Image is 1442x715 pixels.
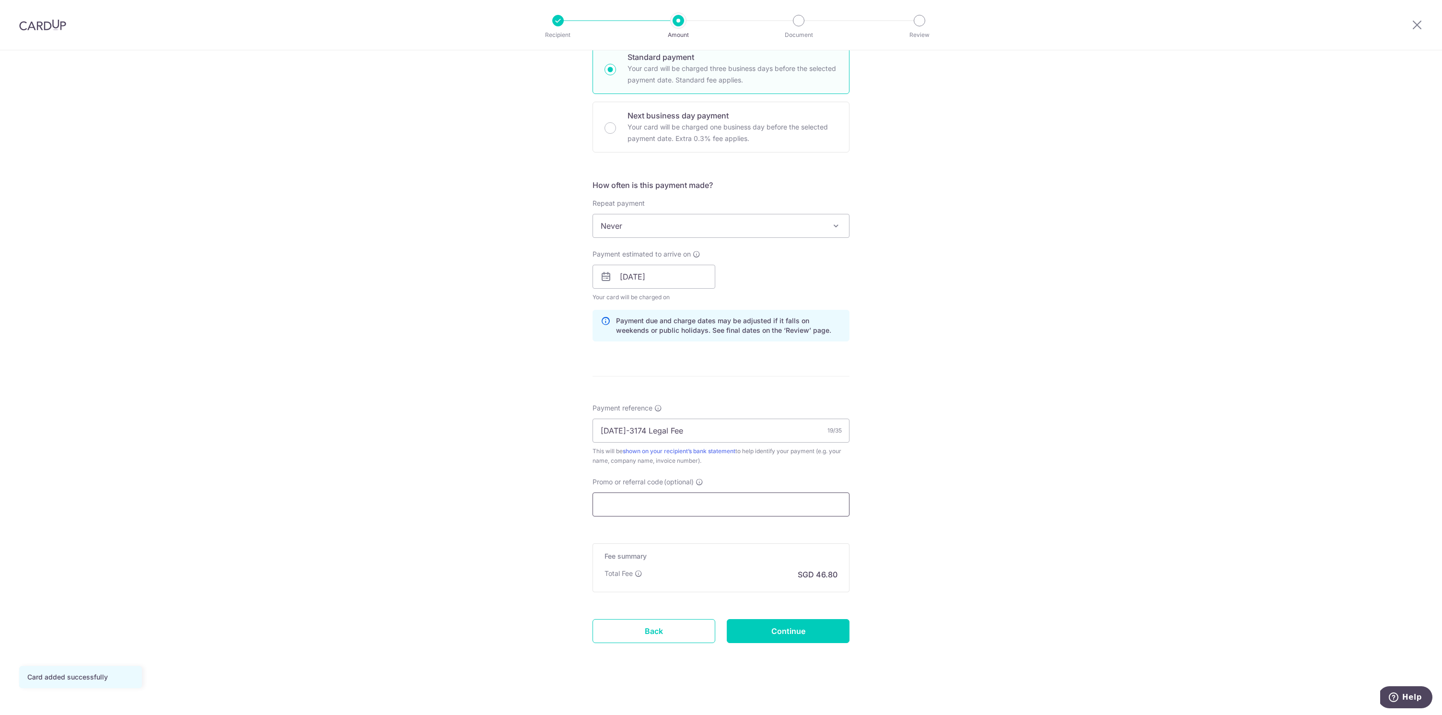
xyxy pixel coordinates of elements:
[664,477,694,487] span: (optional)
[884,30,955,40] p: Review
[593,249,691,259] span: Payment estimated to arrive on
[593,446,849,466] div: This will be to help identify your payment (e.g. your name, company name, invoice number).
[593,293,715,302] span: Your card will be charged on
[827,426,842,435] div: 19/35
[593,477,663,487] span: Promo or referral code
[593,214,849,238] span: Never
[593,199,645,208] label: Repeat payment
[523,30,593,40] p: Recipient
[605,551,837,561] h5: Fee summary
[19,19,66,31] img: CardUp
[623,447,735,455] a: shown on your recipient’s bank statement
[593,619,715,643] a: Back
[628,51,837,63] p: Standard payment
[593,265,715,289] input: DD / MM / YYYY
[1380,686,1432,710] iframe: Opens a widget where you can find more information
[727,619,849,643] input: Continue
[798,569,837,580] p: SGD 46.80
[605,569,633,578] p: Total Fee
[27,672,134,682] div: Card added successfully
[593,214,849,237] span: Never
[628,121,837,144] p: Your card will be charged one business day before the selected payment date. Extra 0.3% fee applies.
[593,179,849,191] h5: How often is this payment made?
[643,30,714,40] p: Amount
[628,110,837,121] p: Next business day payment
[616,316,841,335] p: Payment due and charge dates may be adjusted if it falls on weekends or public holidays. See fina...
[763,30,834,40] p: Document
[593,403,652,413] span: Payment reference
[628,63,837,86] p: Your card will be charged three business days before the selected payment date. Standard fee appl...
